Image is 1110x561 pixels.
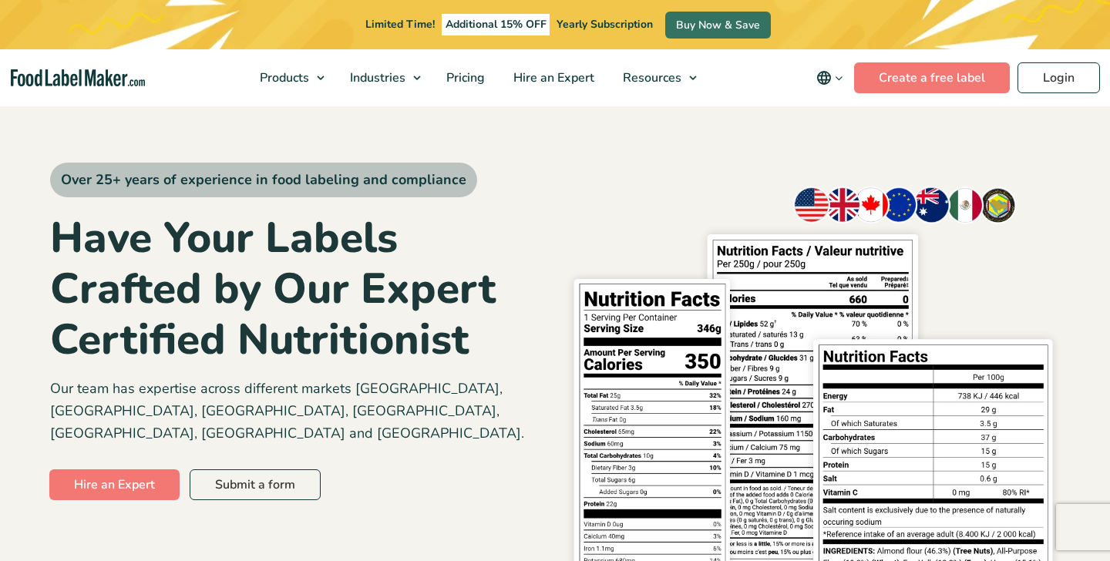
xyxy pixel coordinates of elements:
[442,69,486,86] span: Pricing
[50,213,543,365] h1: Have Your Labels Crafted by Our Expert Certified Nutritionist
[499,49,605,106] a: Hire an Expert
[432,49,496,106] a: Pricing
[665,12,771,39] a: Buy Now & Save
[345,69,407,86] span: Industries
[854,62,1010,93] a: Create a free label
[190,469,321,500] a: Submit a form
[336,49,429,106] a: Industries
[609,49,705,106] a: Resources
[50,378,543,444] p: Our team has expertise across different markets [GEOGRAPHIC_DATA], [GEOGRAPHIC_DATA], [GEOGRAPHIC...
[365,17,435,32] span: Limited Time!
[246,49,332,106] a: Products
[557,17,653,32] span: Yearly Subscription
[255,69,311,86] span: Products
[618,69,683,86] span: Resources
[442,14,550,35] span: Additional 15% OFF
[49,469,180,500] a: Hire an Expert
[50,163,477,197] span: Over 25+ years of experience in food labeling and compliance
[1017,62,1100,93] a: Login
[509,69,596,86] span: Hire an Expert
